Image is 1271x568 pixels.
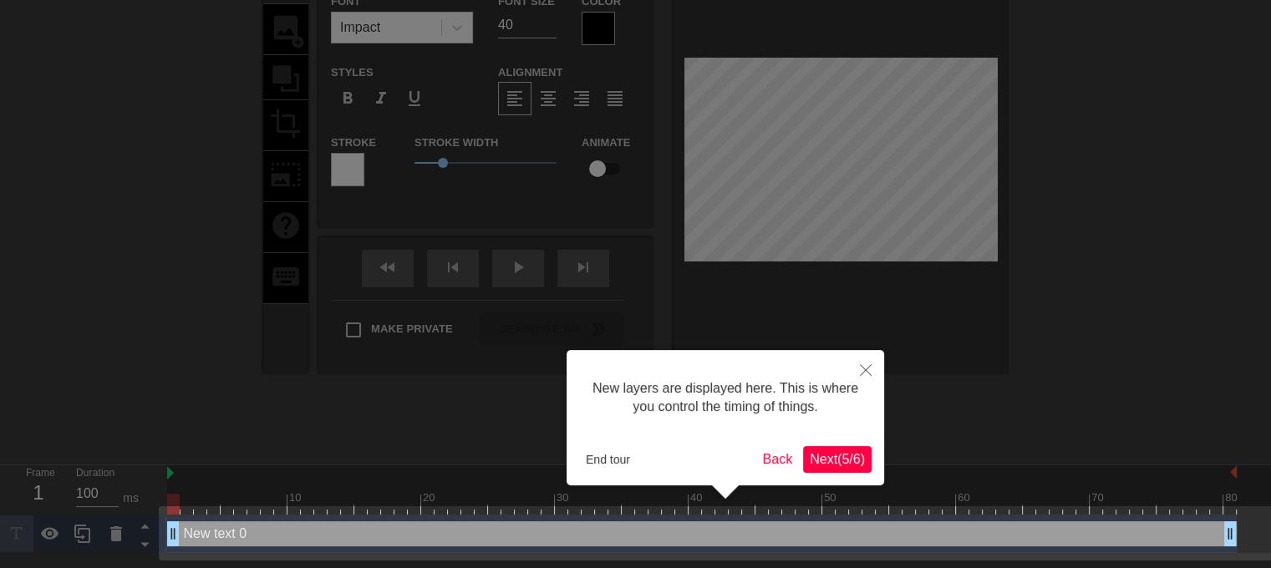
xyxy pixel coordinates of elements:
[803,446,872,473] button: Next
[579,363,872,434] div: New layers are displayed here. This is where you control the timing of things.
[847,350,884,388] button: Close
[756,446,800,473] button: Back
[579,447,637,472] button: End tour
[810,452,865,466] span: Next ( 5 / 6 )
